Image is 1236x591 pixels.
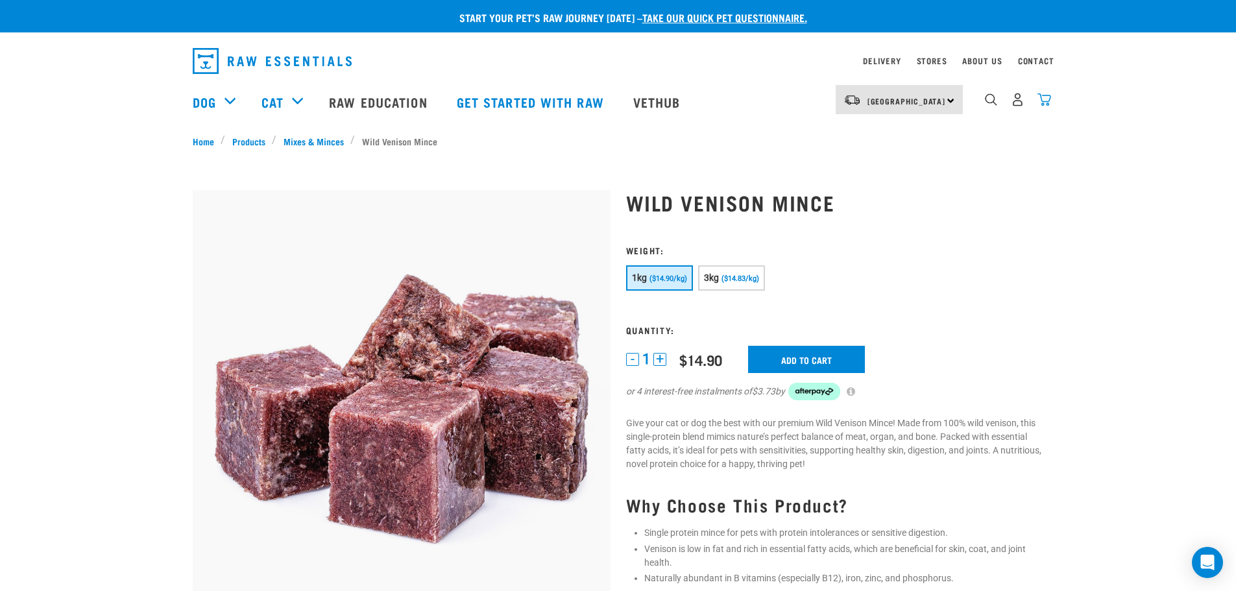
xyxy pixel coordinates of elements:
[444,76,620,128] a: Get started with Raw
[276,134,350,148] a: Mixes & Minces
[1192,547,1223,578] div: Open Intercom Messenger
[644,572,1044,585] li: Naturally abundant in B vitamins (especially B12), iron, zinc, and phosphorus.
[626,245,1044,255] h3: Weight:
[261,92,284,112] a: Cat
[962,58,1002,63] a: About Us
[626,191,1044,214] h1: Wild Venison Mince
[649,274,687,283] span: ($14.90/kg)
[653,353,666,366] button: +
[632,272,648,283] span: 1kg
[193,48,352,74] img: Raw Essentials Logo
[642,14,807,20] a: take our quick pet questionnaire.
[626,495,1044,515] h3: Why Choose This Product?
[626,416,1044,471] p: Give your cat or dog the best with our premium Wild Venison Mince! Made from 100% wild venison, t...
[752,385,775,398] span: $3.73
[679,352,722,368] div: $14.90
[193,134,221,148] a: Home
[863,58,901,63] a: Delivery
[193,134,1044,148] nav: breadcrumbs
[644,542,1044,570] li: Venison is low in fat and rich in essential fatty acids, which are beneficial for skin, coat, and...
[626,353,639,366] button: -
[721,274,759,283] span: ($14.83/kg)
[644,526,1044,540] li: Single protein mince for pets with protein intolerances or sensitive digestion.
[843,94,861,106] img: van-moving.png
[1011,93,1024,106] img: user.png
[1037,93,1051,106] img: home-icon@2x.png
[917,58,947,63] a: Stores
[620,76,697,128] a: Vethub
[626,265,693,291] button: 1kg ($14.90/kg)
[748,346,865,373] input: Add to cart
[182,43,1054,79] nav: dropdown navigation
[626,325,1044,335] h3: Quantity:
[1018,58,1054,63] a: Contact
[642,352,650,366] span: 1
[316,76,443,128] a: Raw Education
[193,92,216,112] a: Dog
[985,93,997,106] img: home-icon-1@2x.png
[704,272,720,283] span: 3kg
[626,383,1044,401] div: or 4 interest-free instalments of by
[698,265,765,291] button: 3kg ($14.83/kg)
[225,134,272,148] a: Products
[788,383,840,401] img: Afterpay
[867,99,946,103] span: [GEOGRAPHIC_DATA]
